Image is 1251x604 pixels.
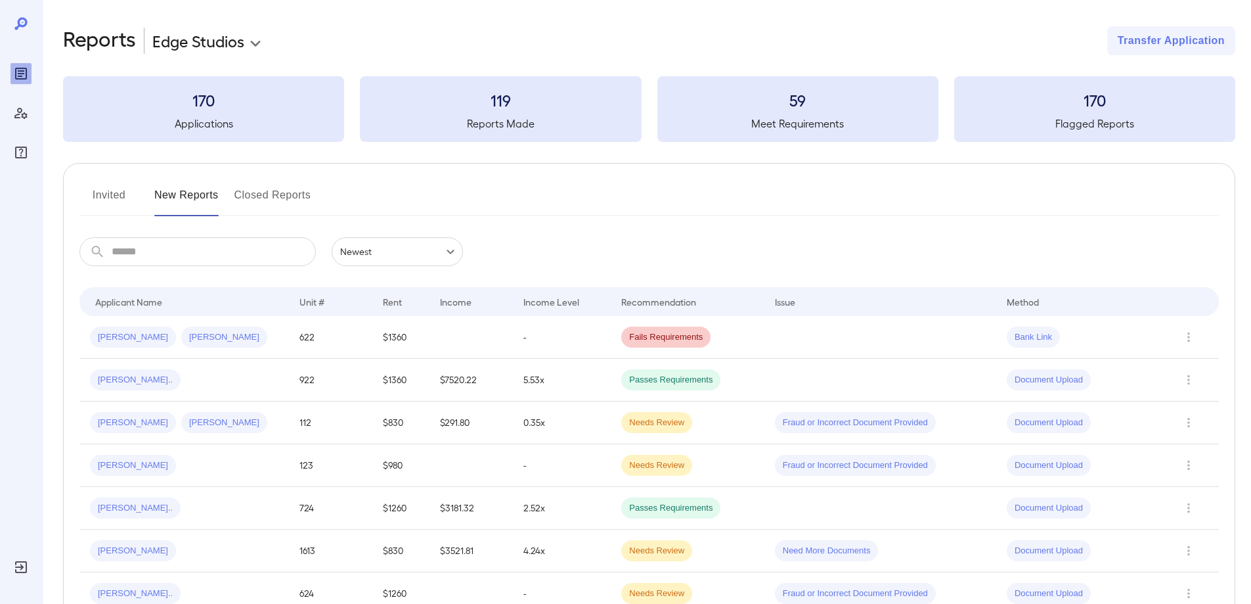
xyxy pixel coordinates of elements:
span: Bank Link [1007,331,1060,344]
td: 1613 [289,530,372,572]
span: [PERSON_NAME].. [90,502,181,515]
div: Rent [383,294,404,310]
td: - [513,316,611,359]
span: [PERSON_NAME] [90,545,176,557]
span: [PERSON_NAME] [90,417,176,429]
h5: Flagged Reports [954,116,1235,131]
button: Transfer Application [1107,26,1235,55]
td: $830 [372,402,429,444]
div: Newest [332,237,463,266]
button: Row Actions [1178,412,1199,433]
td: $1360 [372,359,429,402]
h2: Reports [63,26,136,55]
div: Income Level [523,294,579,310]
button: New Reports [154,185,219,216]
div: Issue [775,294,796,310]
span: [PERSON_NAME] [181,331,267,344]
span: Passes Requirements [621,374,720,386]
span: [PERSON_NAME] [90,331,176,344]
span: [PERSON_NAME].. [90,588,181,600]
span: Document Upload [1007,459,1091,472]
span: Needs Review [621,417,692,429]
span: Document Upload [1007,502,1091,515]
span: Need More Documents [775,545,879,557]
h5: Reports Made [360,116,641,131]
button: Row Actions [1178,583,1199,604]
h3: 119 [360,89,641,110]
span: Fraud or Incorrect Document Provided [775,417,936,429]
summary: 170Applications119Reports Made59Meet Requirements170Flagged Reports [63,76,1235,142]
button: Invited [79,185,139,216]
div: Recommendation [621,294,696,310]
button: Row Actions [1178,327,1199,348]
td: 2.52x [513,487,611,530]
button: Row Actions [1178,369,1199,390]
p: Edge Studios [152,30,244,51]
div: Method [1007,294,1039,310]
span: Needs Review [621,588,692,600]
span: Document Upload [1007,374,1091,386]
td: 112 [289,402,372,444]
div: Manage Users [11,103,32,124]
td: 4.24x [513,530,611,572]
td: $1360 [372,316,429,359]
button: Row Actions [1178,540,1199,561]
div: Income [440,294,472,310]
h5: Meet Requirements [657,116,938,131]
div: Log Out [11,557,32,578]
h3: 170 [63,89,344,110]
h5: Applications [63,116,344,131]
div: Reports [11,63,32,84]
h3: 59 [657,89,938,110]
td: $1260 [372,487,429,530]
td: $980 [372,444,429,487]
td: $830 [372,530,429,572]
div: Unit # [299,294,324,310]
td: 622 [289,316,372,359]
td: $3521.81 [429,530,513,572]
td: - [513,444,611,487]
button: Closed Reports [234,185,311,216]
span: [PERSON_NAME] [181,417,267,429]
td: 922 [289,359,372,402]
td: $291.80 [429,402,513,444]
span: Document Upload [1007,588,1091,600]
td: $7520.22 [429,359,513,402]
td: 0.35x [513,402,611,444]
span: Fraud or Incorrect Document Provided [775,459,936,472]
span: Fails Requirements [621,331,711,344]
div: Applicant Name [95,294,162,310]
span: Fraud or Incorrect Document Provided [775,588,936,600]
span: Document Upload [1007,545,1091,557]
span: Document Upload [1007,417,1091,429]
td: 123 [289,444,372,487]
div: FAQ [11,142,32,163]
button: Row Actions [1178,455,1199,476]
span: [PERSON_NAME] [90,459,176,472]
td: $3181.32 [429,487,513,530]
td: 5.53x [513,359,611,402]
h3: 170 [954,89,1235,110]
button: Row Actions [1178,498,1199,519]
td: 724 [289,487,372,530]
span: Needs Review [621,545,692,557]
span: [PERSON_NAME].. [90,374,181,386]
span: Needs Review [621,459,692,472]
span: Passes Requirements [621,502,720,515]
